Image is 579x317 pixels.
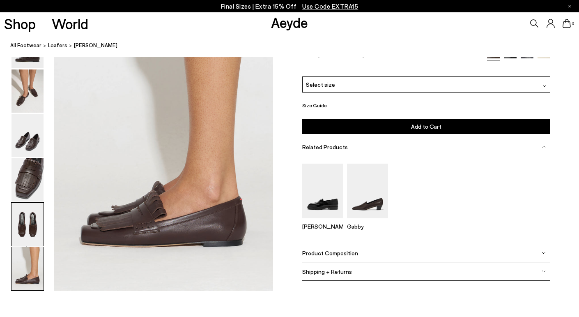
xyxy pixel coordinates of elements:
p: Final Sizes | Extra 15% Off [221,1,358,12]
img: Belen Tassel Loafers - Image 6 [11,247,44,290]
span: [PERSON_NAME] [74,41,117,50]
a: 0 [563,19,571,28]
img: svg%3E [542,84,547,88]
img: svg%3E [542,270,546,274]
img: Belen Tassel Loafers - Image 3 [11,114,44,157]
img: svg%3E [542,145,546,149]
img: Leon Loafers [302,164,343,218]
button: Size Guide [302,101,327,111]
a: Gabby Almond-Toe Loafers Gabby [347,213,388,230]
p: Gabby [347,223,388,230]
span: Add to Cart [411,123,441,130]
span: Navigate to /collections/ss25-final-sizes [302,2,358,10]
img: Belen Tassel Loafers - Image 5 [11,203,44,246]
img: Belen Tassel Loafers - Image 4 [11,158,44,201]
img: Belen Tassel Loafers - Image 2 [11,69,44,113]
span: Select size [306,80,335,89]
span: Related Products [302,143,348,150]
a: Shop [4,16,36,31]
span: Loafers [48,42,67,49]
span: Product Composition [302,250,358,257]
p: [PERSON_NAME] [302,223,343,230]
a: Leon Loafers [PERSON_NAME] [302,213,343,230]
a: All Footwear [10,41,41,50]
a: Loafers [48,41,67,50]
span: 0 [571,21,575,26]
button: Add to Cart [302,119,550,134]
nav: breadcrumb [10,35,579,57]
a: World [52,16,88,31]
a: Aeyde [271,14,308,31]
img: svg%3E [542,251,546,255]
span: Shipping + Returns [302,268,352,275]
img: Gabby Almond-Toe Loafers [347,164,388,218]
